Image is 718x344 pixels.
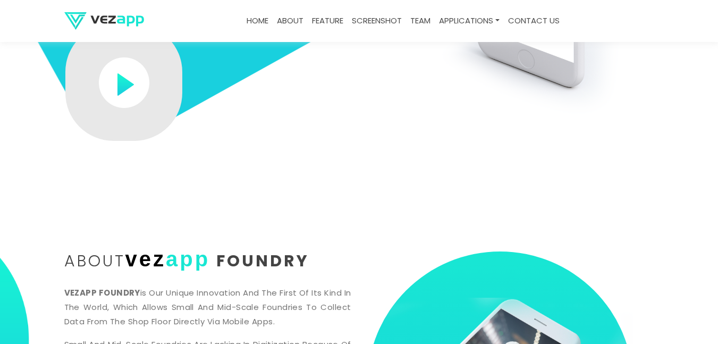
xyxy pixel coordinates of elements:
[308,11,348,31] a: feature
[406,11,435,31] a: team
[166,247,210,271] span: app
[504,11,564,31] a: contact us
[242,11,273,31] a: Home
[99,57,149,108] img: play-button
[273,11,308,31] a: about
[64,251,351,269] h2: about
[435,11,504,31] a: Applications
[64,12,144,30] img: logo
[64,286,351,329] p: is our unique innovation and the first of its kind in the world, which allows small and mid-scale...
[348,11,406,31] a: screenshot
[216,249,309,272] span: Foundry
[125,247,166,271] span: vez
[64,287,140,298] b: VEZAPP FOUNDRY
